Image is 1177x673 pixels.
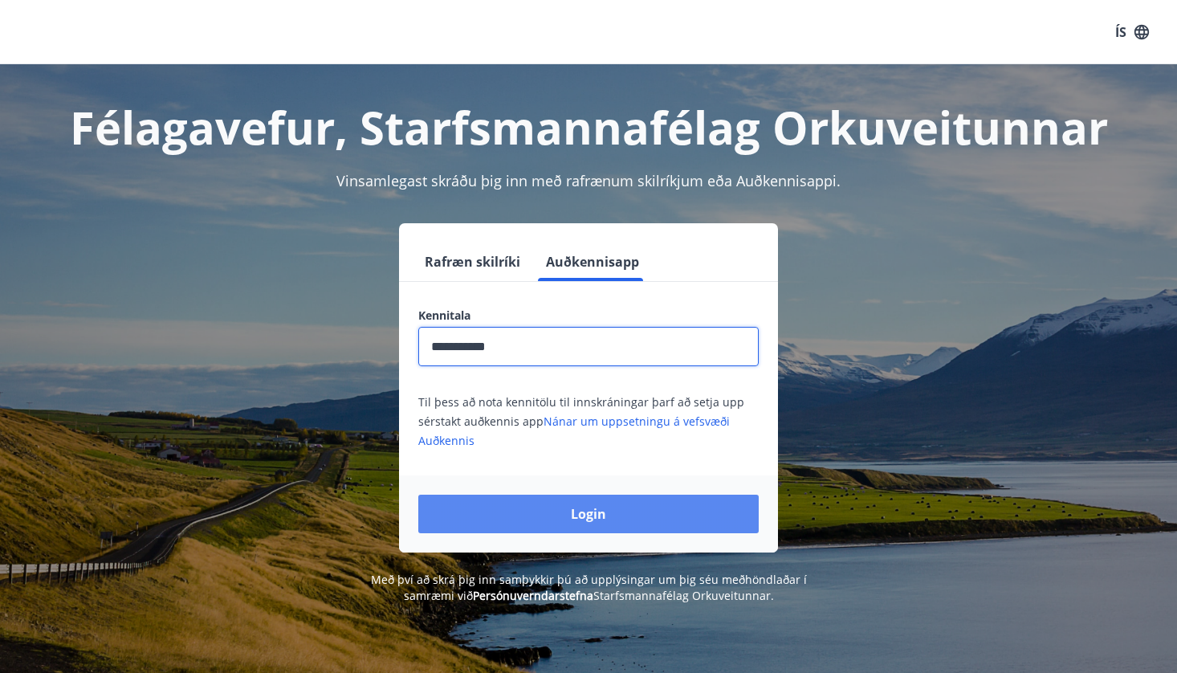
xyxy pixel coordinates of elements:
[30,96,1147,157] h1: Félagavefur, Starfsmannafélag Orkuveitunnar
[473,588,593,603] a: Persónuverndarstefna
[371,572,807,603] span: Með því að skrá þig inn samþykkir þú að upplýsingar um þig séu meðhöndlaðar í samræmi við Starfsm...
[418,394,744,448] span: Til þess að nota kennitölu til innskráningar þarf að setja upp sérstakt auðkennis app
[1106,18,1158,47] button: ÍS
[336,171,841,190] span: Vinsamlegast skráðu þig inn með rafrænum skilríkjum eða Auðkennisappi.
[540,243,646,281] button: Auðkennisapp
[418,243,527,281] button: Rafræn skilríki
[418,495,759,533] button: Login
[418,308,759,324] label: Kennitala
[418,414,730,448] a: Nánar um uppsetningu á vefsvæði Auðkennis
